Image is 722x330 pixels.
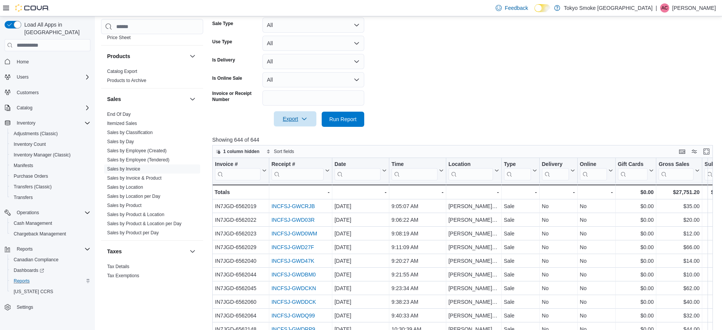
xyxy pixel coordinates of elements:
span: Users [14,73,90,82]
div: Sales [101,110,203,240]
a: Transfers [11,193,36,202]
button: Inventory Count [8,139,93,150]
a: Sales by Employee (Tendered) [107,157,169,163]
a: Dashboards [11,266,47,275]
a: Tax Details [107,264,130,269]
div: Gross Sales [659,161,694,168]
div: IN7JGD-6562023 [215,229,267,238]
div: Sale [504,229,537,238]
a: Manifests [11,161,36,170]
div: $0.00 [618,229,654,238]
a: Chargeback Management [11,229,69,238]
div: Gross Sales [659,161,694,180]
a: Itemized Sales [107,121,137,126]
div: No [580,202,613,211]
button: Reports [2,244,93,254]
button: Taxes [107,248,186,255]
span: Purchase Orders [14,173,48,179]
span: Transfers (Classic) [14,184,52,190]
a: Customers [14,88,42,97]
span: Inventory Manager (Classic) [11,150,90,159]
span: Adjustments (Classic) [14,131,58,137]
button: Online [580,161,613,180]
div: No [580,229,613,238]
div: Online [580,161,607,180]
span: Adjustments (Classic) [11,129,90,138]
button: Catalog [14,103,35,112]
div: Type [504,161,531,180]
a: INCFSJ-GWDQ99 [272,313,315,319]
span: Transfers [11,193,90,202]
a: INCFSJ-GWDDCK [272,299,316,305]
a: Sales by Product per Day [107,230,159,235]
div: Time [391,161,437,168]
div: [PERSON_NAME] [PERSON_NAME] [448,284,499,293]
a: Dashboards [8,265,93,276]
span: Reports [14,245,90,254]
span: Customers [14,88,90,97]
div: IN7JGD-6562060 [215,298,267,307]
span: Home [14,57,90,66]
div: [DATE] [334,284,386,293]
div: $27,751.20 [659,188,700,197]
p: [PERSON_NAME] [672,3,716,13]
button: Type [504,161,537,180]
span: Sort fields [274,148,294,155]
div: $40.00 [659,298,700,307]
a: Feedback [493,0,531,16]
span: Transfers [14,194,33,201]
div: $0.00 [618,298,654,307]
div: IN7JGD-6562044 [215,270,267,279]
button: Invoice # [215,161,267,180]
a: Home [14,57,32,66]
button: Run Report [322,112,364,127]
a: Price Sheet [107,35,131,40]
div: No [542,270,575,279]
a: INCFSJ-GWDCKN [272,286,316,292]
div: - [391,188,443,197]
button: Cash Management [8,218,93,229]
button: Catalog [2,103,93,113]
span: Inventory Count [14,141,46,147]
span: Operations [17,210,39,216]
a: Sales by Location [107,185,143,190]
div: $62.00 [659,284,700,293]
button: 1 column hidden [213,147,262,156]
div: $0.00 [618,202,654,211]
div: Invoice # [215,161,261,168]
div: Alex Collier [660,3,669,13]
label: Invoice or Receipt Number [212,90,259,103]
div: Sale [504,257,537,266]
a: Sales by Classification [107,130,153,135]
a: Sales by Day [107,139,134,144]
div: Totals [215,188,267,197]
a: Inventory Manager (Classic) [11,150,74,159]
div: [PERSON_NAME] [PERSON_NAME] [448,270,499,279]
a: Catalog Export [107,69,137,74]
button: Operations [2,207,93,218]
div: No [542,202,575,211]
div: [DATE] [334,229,386,238]
a: Sales by Invoice & Product [107,175,161,181]
div: Products [101,67,203,88]
div: $14.00 [659,257,700,266]
button: Sort fields [263,147,297,156]
a: Sales by Product & Location [107,212,164,217]
div: Taxes [101,262,203,283]
div: 9:08:19 AM [391,229,443,238]
label: Sale Type [212,21,233,27]
button: Operations [14,208,42,217]
div: Delivery [542,161,569,180]
span: Transfers (Classic) [11,182,90,191]
div: IN7JGD-6562045 [215,284,267,293]
button: Date [334,161,386,180]
div: No [542,257,575,266]
div: $35.00 [659,202,700,211]
button: Transfers (Classic) [8,182,93,192]
span: Manifests [14,163,33,169]
span: Load All Apps in [GEOGRAPHIC_DATA] [21,21,90,36]
button: Reports [8,276,93,286]
span: Inventory [14,118,90,128]
button: Chargeback Management [8,229,93,239]
span: [US_STATE] CCRS [14,289,53,295]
